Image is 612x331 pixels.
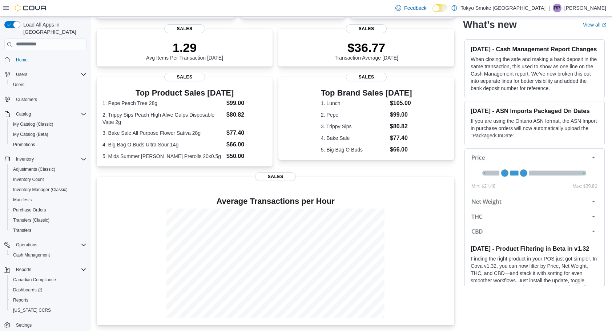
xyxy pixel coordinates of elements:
button: Users [13,70,30,79]
button: Catalog [1,109,89,119]
p: Tokyo Smoke [GEOGRAPHIC_DATA] [461,4,546,12]
dd: $99.00 [226,99,267,108]
span: Home [13,55,86,64]
span: Promotions [13,142,35,148]
p: [PERSON_NAME] [564,4,606,12]
span: My Catalog (Classic) [10,120,86,129]
a: Inventory Count [10,175,47,184]
span: Purchase Orders [10,206,86,214]
dt: 3. Bake Sale All Purpose Flower Sativa 28g [102,129,224,137]
button: Transfers (Classic) [7,215,89,225]
a: Inventory Manager (Classic) [10,185,71,194]
a: Cash Management [10,251,53,259]
span: Sales [164,24,205,33]
button: [US_STATE] CCRS [7,305,89,315]
span: Inventory [13,155,86,164]
h2: What's new [463,19,516,31]
span: Inventory Count [10,175,86,184]
button: Transfers [7,225,89,235]
p: 1.29 [146,40,223,55]
span: Operations [16,242,37,248]
h3: Top Brand Sales [DATE] [321,89,412,97]
dt: 1. Pepe Peach Tree 28g [102,100,224,107]
h3: Top Product Sales [DATE] [102,89,267,97]
button: Operations [1,240,89,250]
button: Settings [1,320,89,330]
dd: $66.00 [390,145,412,154]
span: Inventory Manager (Classic) [13,187,68,193]
h3: [DATE] - Cash Management Report Changes [471,45,599,53]
span: Cash Management [10,251,86,259]
button: Inventory [1,154,89,164]
button: Customers [1,94,89,105]
div: Avg Items Per Transaction [DATE] [146,40,223,61]
a: Customers [13,95,40,104]
span: Catalog [13,110,86,118]
dd: $66.00 [226,140,267,149]
span: [US_STATE] CCRS [13,307,51,313]
span: Users [16,72,27,77]
dt: 5. Big Bag O Buds [321,146,387,153]
button: Reports [13,265,34,274]
h3: [DATE] - Product Filtering in Beta in v1.32 [471,245,599,252]
span: Customers [13,95,86,104]
p: | [548,4,550,12]
span: Catalog [16,111,31,117]
span: Reports [13,297,28,303]
span: Promotions [10,140,86,149]
button: Operations [13,241,40,249]
dt: 5. Mids Summer [PERSON_NAME] Prerolls 20x0.5g [102,153,224,160]
button: Canadian Compliance [7,275,89,285]
a: Transfers [10,226,34,235]
span: Purchase Orders [13,207,46,213]
dt: 1. Lunch [321,100,387,107]
a: Purchase Orders [10,206,49,214]
button: Users [1,69,89,80]
span: Sales [164,73,205,81]
span: My Catalog (Beta) [13,132,48,137]
span: Sales [346,73,387,81]
button: My Catalog (Classic) [7,119,89,129]
a: Users [10,80,27,89]
a: [US_STATE] CCRS [10,306,54,315]
a: Transfers (Classic) [10,216,52,225]
span: Operations [13,241,86,249]
dd: $50.00 [226,152,267,161]
dt: 2. Trippy Sips Peach High Alive Gulps Disposable Vape 2g [102,111,224,126]
span: RP [554,4,560,12]
span: Transfers (Classic) [13,217,49,223]
input: Dark Mode [432,4,448,12]
span: Cash Management [13,252,50,258]
span: My Catalog (Beta) [10,130,86,139]
a: Adjustments (Classic) [10,165,58,174]
span: Settings [13,320,86,330]
span: Canadian Compliance [10,275,86,284]
span: Sales [346,24,387,33]
button: My Catalog (Beta) [7,129,89,140]
span: Transfers [13,227,31,233]
a: Feedback [392,1,429,15]
span: Sales [255,172,296,181]
span: Manifests [13,197,32,203]
span: Canadian Compliance [13,277,56,283]
button: Home [1,55,89,65]
span: Users [13,70,86,79]
span: Home [16,57,28,63]
a: My Catalog (Classic) [10,120,56,129]
a: Dashboards [7,285,89,295]
div: Transaction Average [DATE] [334,40,398,61]
span: Settings [16,322,32,328]
p: Finding the right product in your POS just got simpler. In Cova v1.32, you can now filter by Pric... [471,255,599,299]
dt: 3. Trippy Sips [321,123,387,130]
span: Load All Apps in [GEOGRAPHIC_DATA] [20,21,86,36]
span: My Catalog (Classic) [13,121,53,127]
a: Dashboards [10,286,45,294]
button: Manifests [7,195,89,205]
a: Home [13,56,31,64]
div: Ruchit Patel [553,4,561,12]
dd: $80.82 [390,122,412,131]
a: Canadian Compliance [10,275,59,284]
svg: External link [602,23,606,27]
span: Customers [16,97,37,102]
